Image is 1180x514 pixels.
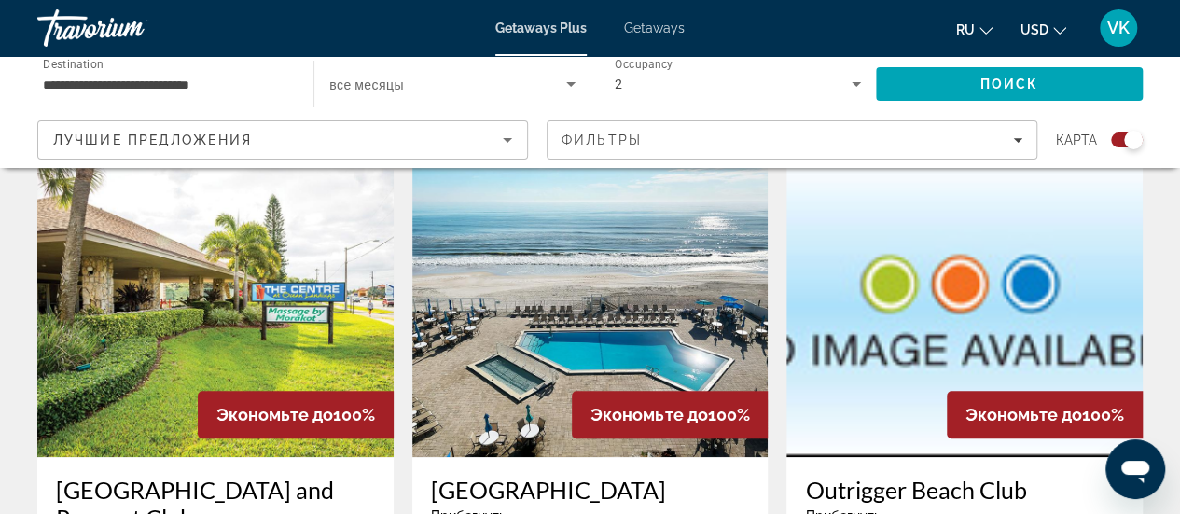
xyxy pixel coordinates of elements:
[965,405,1082,424] span: Экономьте до
[615,76,622,91] span: 2
[198,391,394,438] div: 100%
[947,391,1143,438] div: 100%
[1020,16,1066,43] button: Change currency
[216,405,333,424] span: Экономьте до
[547,120,1037,160] button: Filters
[956,16,993,43] button: Change language
[876,67,1143,101] button: Search
[431,476,750,504] a: [GEOGRAPHIC_DATA]
[572,391,768,438] div: 100%
[53,132,252,147] span: Лучшие предложения
[1105,439,1165,499] iframe: Button to launch messaging window
[1094,8,1143,48] button: User Menu
[786,159,1143,457] img: Outrigger Beach Club
[562,132,642,147] span: Фильтры
[329,77,404,92] span: все месяцы
[956,22,975,37] span: ru
[495,21,587,35] a: Getaways Plus
[980,76,1039,91] span: Поиск
[53,129,512,151] mat-select: Sort by
[1020,22,1048,37] span: USD
[615,58,673,71] span: Occupancy
[37,159,394,457] img: Ocean Landings Resort and Racquet Club
[37,4,224,52] a: Travorium
[1107,19,1130,37] span: VK
[590,405,707,424] span: Экономьте до
[805,476,1124,504] a: Outrigger Beach Club
[1056,127,1097,153] span: карта
[624,21,685,35] a: Getaways
[43,57,104,70] span: Destination
[43,74,289,96] input: Select destination
[412,159,769,457] img: Ocean East Resort Club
